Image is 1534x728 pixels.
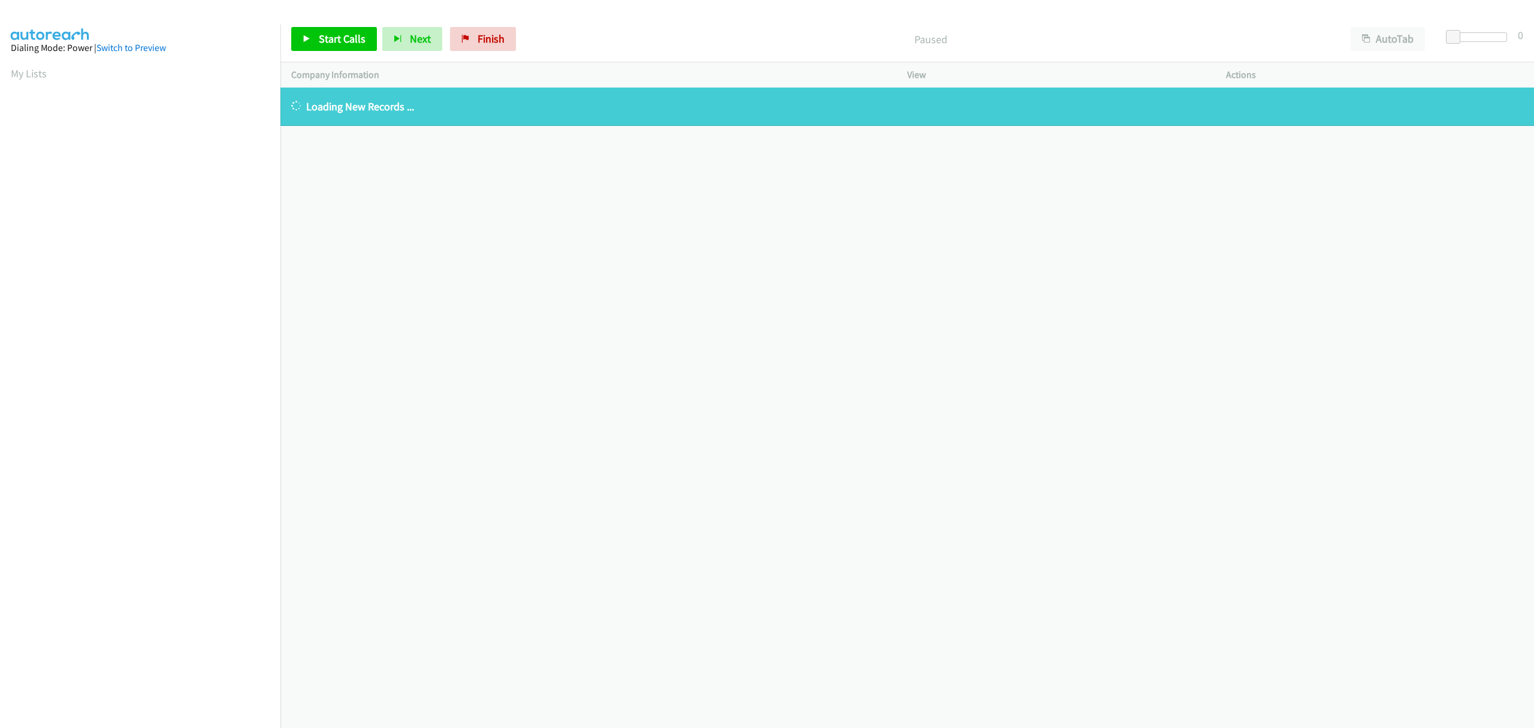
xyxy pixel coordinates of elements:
[96,42,166,53] a: Switch to Preview
[11,41,270,55] div: Dialing Mode: Power |
[532,31,1329,47] p: Paused
[1452,32,1507,42] div: Delay between calls (in seconds)
[410,32,431,46] span: Next
[1226,68,1523,82] p: Actions
[478,32,505,46] span: Finish
[291,27,377,51] a: Start Calls
[319,32,366,46] span: Start Calls
[1351,27,1425,51] button: AutoTab
[11,92,280,662] iframe: Dialpad
[1518,27,1523,43] div: 0
[907,68,1204,82] p: View
[291,98,1523,115] p: Loading New Records ...
[450,27,516,51] a: Finish
[11,67,47,80] a: My Lists
[1500,316,1534,411] iframe: Resource Center
[291,68,886,82] p: Company Information
[382,27,442,51] button: Next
